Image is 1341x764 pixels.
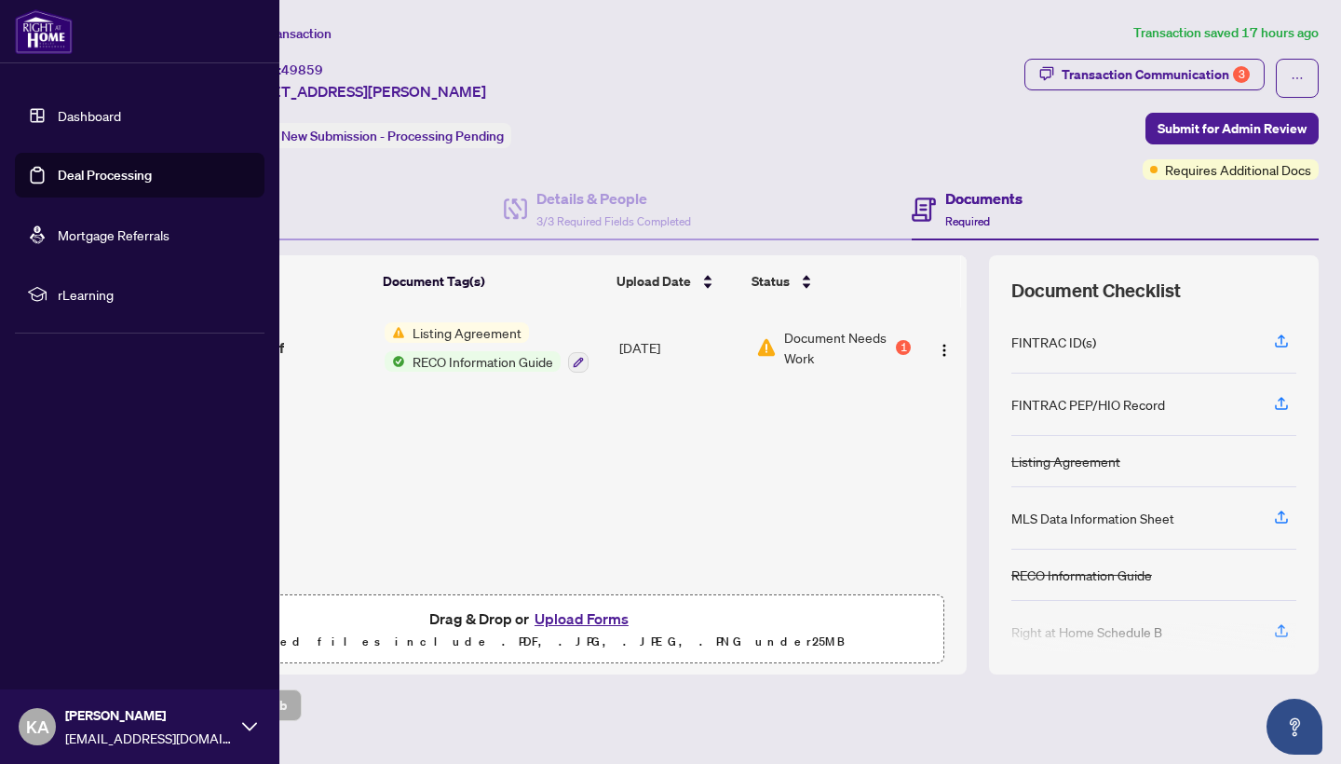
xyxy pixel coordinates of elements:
[58,107,121,124] a: Dashboard
[385,322,405,343] img: Status Icon
[1291,72,1304,85] span: ellipsis
[1062,60,1250,89] div: Transaction Communication
[536,214,691,228] span: 3/3 Required Fields Completed
[1266,699,1322,755] button: Open asap
[1011,394,1165,415] div: FINTRAC PEP/HIO Record
[609,255,744,307] th: Upload Date
[131,631,932,653] p: Supported files include .PDF, .JPG, .JPEG, .PNG under 25 MB
[784,327,893,368] span: Document Needs Work
[536,187,691,210] h4: Details & People
[58,284,251,305] span: rLearning
[232,25,332,42] span: View Transaction
[385,322,589,373] button: Status IconListing AgreementStatus IconRECO Information Guide
[15,9,73,54] img: logo
[65,728,233,748] span: [EMAIL_ADDRESS][DOMAIN_NAME]
[756,337,777,358] img: Document Status
[65,705,233,726] span: [PERSON_NAME]
[120,595,943,664] span: Drag & Drop orUpload FormsSupported files include .PDF, .JPG, .JPEG, .PNG under25MB
[929,333,959,362] button: Logo
[1011,332,1096,352] div: FINTRAC ID(s)
[1165,159,1311,180] span: Requires Additional Docs
[385,351,405,372] img: Status Icon
[945,187,1023,210] h4: Documents
[1024,59,1265,90] button: Transaction Communication3
[616,271,691,292] span: Upload Date
[529,607,634,631] button: Upload Forms
[405,351,561,372] span: RECO Information Guide
[405,322,529,343] span: Listing Agreement
[375,255,610,307] th: Document Tag(s)
[744,255,913,307] th: Status
[1011,278,1181,304] span: Document Checklist
[231,123,511,148] div: Status:
[281,61,323,78] span: 49859
[896,340,911,355] div: 1
[1233,66,1250,83] div: 3
[429,607,634,631] span: Drag & Drop or
[281,128,504,144] span: New Submission - Processing Pending
[1133,22,1319,44] article: Transaction saved 17 hours ago
[58,167,152,184] a: Deal Processing
[1145,113,1319,144] button: Submit for Admin Review
[937,343,952,358] img: Logo
[26,714,49,740] span: KA
[58,226,169,243] a: Mortgage Referrals
[231,80,486,102] span: [STREET_ADDRESS][PERSON_NAME]
[612,307,748,388] td: [DATE]
[1011,565,1152,585] div: RECO Information Guide
[1011,621,1162,642] div: Right at Home Schedule B
[1011,508,1174,528] div: MLS Data Information Sheet
[1011,451,1120,471] div: Listing Agreement
[945,214,990,228] span: Required
[752,271,790,292] span: Status
[1158,114,1307,143] span: Submit for Admin Review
